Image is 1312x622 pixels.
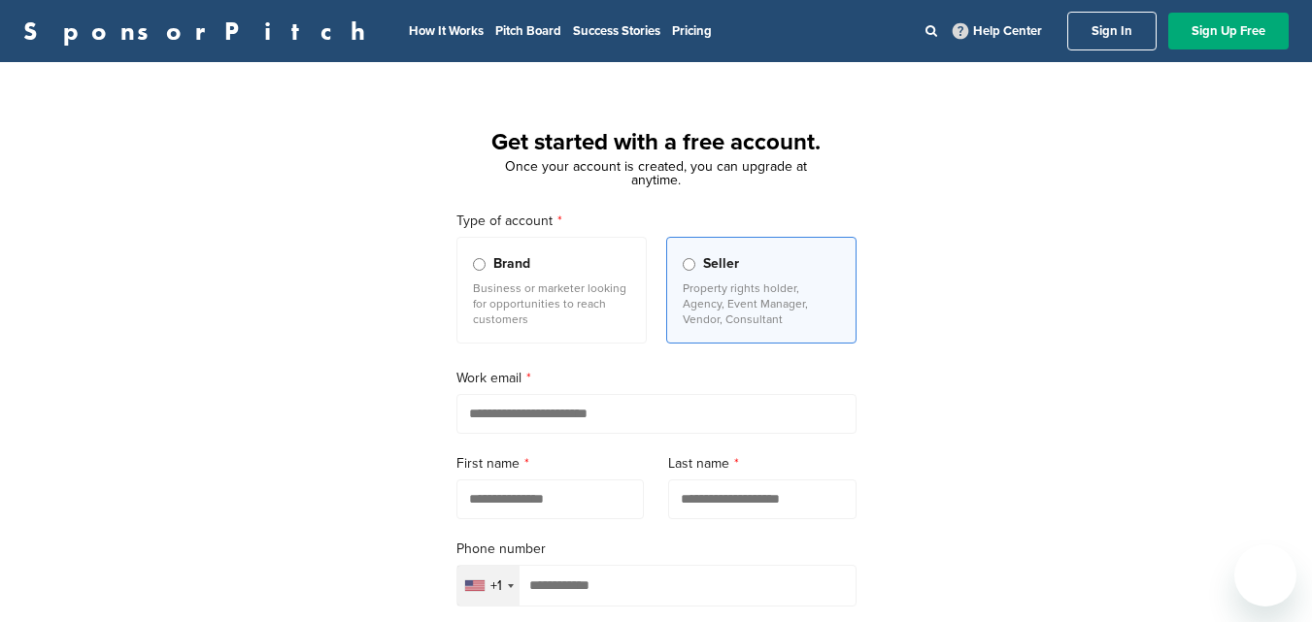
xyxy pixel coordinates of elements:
label: Work email [456,368,857,389]
label: Type of account [456,211,857,232]
label: Last name [668,453,857,475]
a: SponsorPitch [23,18,378,44]
p: Business or marketer looking for opportunities to reach customers [473,280,630,327]
input: Seller Property rights holder, Agency, Event Manager, Vendor, Consultant [683,258,695,271]
div: Selected country [457,566,520,606]
input: Brand Business or marketer looking for opportunities to reach customers [473,258,486,271]
a: Success Stories [573,23,660,39]
a: Sign Up Free [1168,13,1289,49]
div: +1 [490,579,502,593]
span: Brand [493,253,530,275]
a: Help Center [949,19,1046,43]
span: Seller [703,253,739,275]
p: Property rights holder, Agency, Event Manager, Vendor, Consultant [683,280,840,327]
a: Pricing [672,23,712,39]
span: Once your account is created, you can upgrade at anytime. [505,158,807,188]
label: Phone number [456,539,857,560]
a: Pitch Board [495,23,561,39]
label: First name [456,453,645,475]
h1: Get started with a free account. [433,125,880,160]
a: How It Works [409,23,484,39]
iframe: Button to launch messaging window [1234,544,1296,606]
a: Sign In [1067,12,1157,50]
